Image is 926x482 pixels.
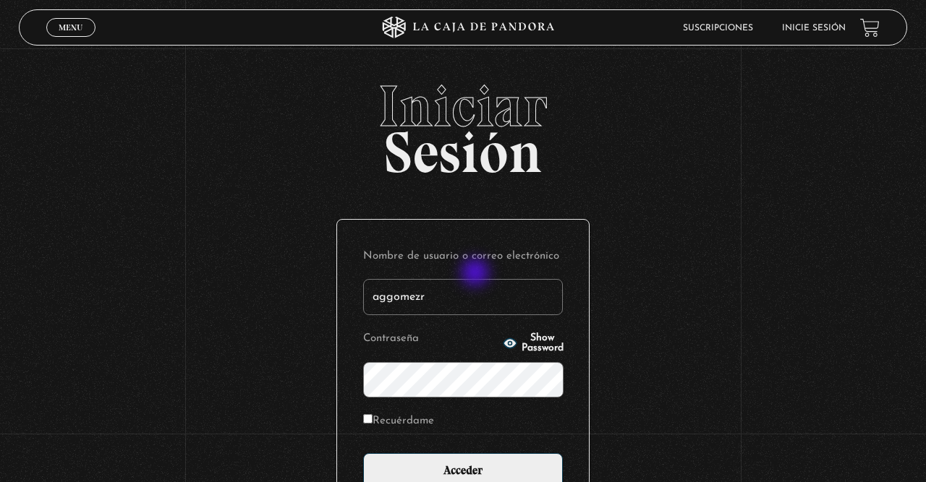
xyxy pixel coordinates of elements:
[503,333,564,353] button: Show Password
[363,328,498,350] label: Contraseña
[363,410,434,433] label: Recuérdame
[782,24,846,33] a: Inicie sesión
[363,414,373,423] input: Recuérdame
[54,35,88,46] span: Cerrar
[522,333,564,353] span: Show Password
[860,18,880,38] a: View your shopping cart
[683,24,753,33] a: Suscripciones
[363,246,563,268] label: Nombre de usuario o correo electrónico
[19,77,908,170] h2: Sesión
[59,23,82,32] span: Menu
[19,77,908,135] span: Iniciar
